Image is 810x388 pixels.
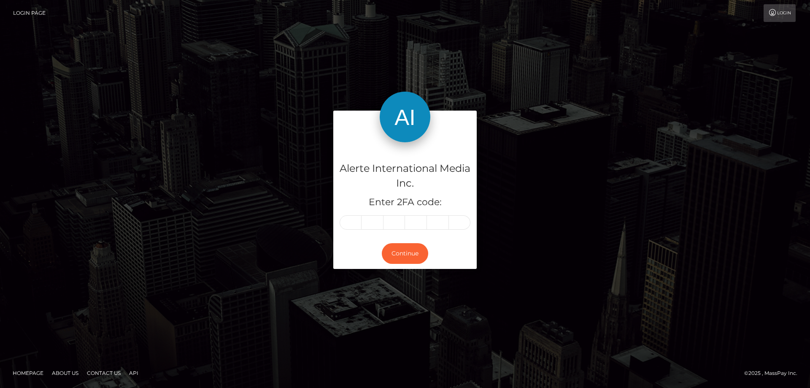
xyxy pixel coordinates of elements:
[744,369,804,378] div: © 2025 , MassPay Inc.
[84,366,124,380] a: Contact Us
[340,196,470,209] h5: Enter 2FA code:
[764,4,796,22] a: Login
[380,92,430,142] img: Alerte International Media Inc.
[13,4,46,22] a: Login Page
[382,243,428,264] button: Continue
[9,366,47,380] a: Homepage
[126,366,142,380] a: API
[340,161,470,191] h4: Alerte International Media Inc.
[49,366,82,380] a: About Us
